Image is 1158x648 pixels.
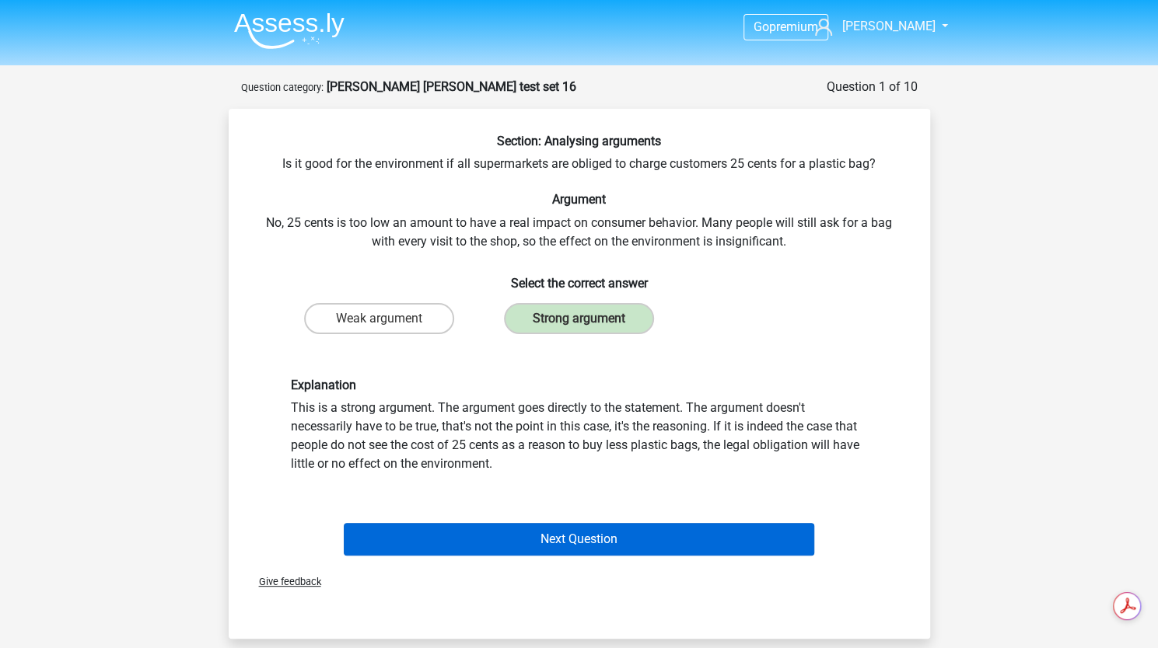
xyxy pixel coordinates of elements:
[291,378,868,392] h6: Explanation
[254,134,905,148] h6: Section: Analysing arguments
[504,303,654,334] label: Strong argument
[247,576,321,587] span: Give feedback
[304,303,454,334] label: Weak argument
[744,16,827,37] a: Gopremium
[754,19,769,34] span: Go
[254,192,905,207] h6: Argument
[234,12,345,49] img: Assessly
[809,17,936,36] a: [PERSON_NAME]
[235,134,924,562] div: Is it good for the environment if all supermarkets are obliged to charge customers 25 cents for a...
[344,523,814,556] button: Next Question
[327,79,576,94] strong: [PERSON_NAME] [PERSON_NAME] test set 16
[827,78,918,96] div: Question 1 of 10
[254,263,905,291] h6: Select the correct answer
[769,19,818,34] span: premium
[241,82,324,93] small: Question category:
[841,19,935,33] span: [PERSON_NAME]
[279,378,880,473] div: This is a strong argument. The argument goes directly to the statement. The argument doesn't nece...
